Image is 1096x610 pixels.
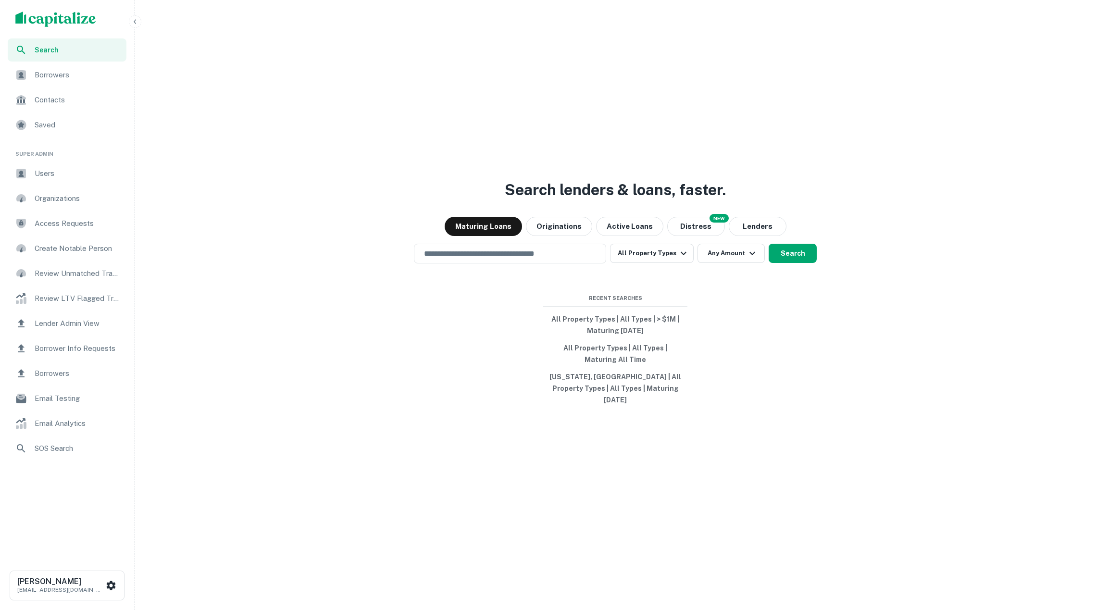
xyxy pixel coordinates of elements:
button: Originations [526,217,592,236]
a: SOS Search [8,437,126,460]
a: Email Testing [8,387,126,410]
span: Review Unmatched Transactions [35,268,121,279]
a: Borrowers [8,63,126,87]
button: [PERSON_NAME][EMAIL_ADDRESS][DOMAIN_NAME] [10,571,125,600]
span: Organizations [35,193,121,204]
a: Email Analytics [8,412,126,435]
span: Contacts [35,94,121,106]
button: All Property Types | All Types | Maturing All Time [543,339,687,368]
a: Saved [8,113,126,137]
button: Lenders [729,217,786,236]
img: capitalize-logo.png [15,12,96,27]
a: Review Unmatched Transactions [8,262,126,285]
button: [US_STATE], [GEOGRAPHIC_DATA] | All Property Types | All Types | Maturing [DATE] [543,368,687,409]
button: Any Amount [697,244,765,263]
a: Review LTV Flagged Transactions [8,287,126,310]
a: Borrowers [8,362,126,385]
span: Create Notable Person [35,243,121,254]
a: Create Notable Person [8,237,126,260]
button: Active Loans [596,217,663,236]
a: Lender Admin View [8,312,126,335]
a: Users [8,162,126,185]
h3: Search lenders & loans, faster. [505,178,726,201]
a: Organizations [8,187,126,210]
button: Maturing Loans [445,217,522,236]
span: Saved [35,119,121,131]
button: All Property Types | All Types | > $1M | Maturing [DATE] [543,311,687,339]
div: NEW [710,214,729,223]
span: SOS Search [35,443,121,454]
button: All Property Types [610,244,694,263]
span: Lender Admin View [35,318,121,329]
button: Search [769,244,817,263]
span: Search [35,45,121,55]
li: Super Admin [8,138,126,162]
span: Borrower Info Requests [35,343,121,354]
span: Access Requests [35,218,121,229]
h6: [PERSON_NAME] [17,578,104,585]
span: Review LTV Flagged Transactions [35,293,121,304]
a: Access Requests [8,212,126,235]
span: Borrowers [35,368,121,379]
button: Search distressed loans with lien and other non-mortgage details. [667,217,725,236]
span: Email Analytics [35,418,121,429]
a: Contacts [8,88,126,112]
iframe: Chat Widget [1048,533,1096,579]
span: Email Testing [35,393,121,404]
p: [EMAIL_ADDRESS][DOMAIN_NAME] [17,585,104,594]
span: Users [35,168,121,179]
a: Borrower Info Requests [8,337,126,360]
a: Search [8,38,126,62]
span: Recent Searches [543,294,687,302]
span: Borrowers [35,69,121,81]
